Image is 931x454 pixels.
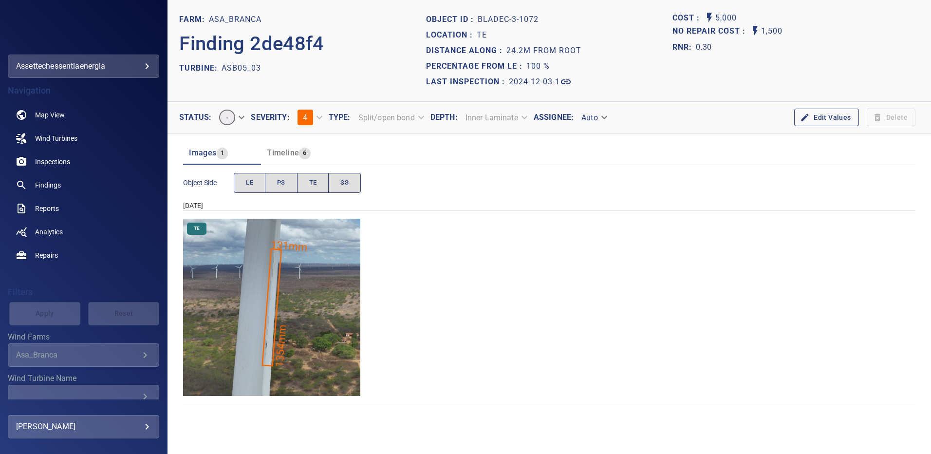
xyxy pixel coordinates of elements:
p: Finding 2de48f4 [179,29,324,58]
p: Location : [426,29,477,41]
span: LE [246,177,253,189]
span: Analytics [35,227,63,237]
button: Edit Values [794,109,858,127]
a: map noActive [8,103,159,127]
span: SS [340,177,349,189]
button: TE [297,173,329,193]
div: Split/open bond [351,109,430,126]
button: PS [265,173,298,193]
h1: RNR: [672,41,696,53]
div: Wind Turbine Name [8,385,159,408]
h4: Navigation [8,86,159,95]
div: assettechessentiaenergia [8,55,159,78]
p: FARM: [179,14,209,25]
span: 4 [303,113,307,122]
span: Projected additional costs incurred by waiting 1 year to repair. This is a function of possible i... [672,25,749,38]
span: 1 [217,148,228,159]
span: Map View [35,110,65,120]
div: Inner Laminate [458,109,534,126]
a: analytics noActive [8,220,159,244]
button: LE [234,173,265,193]
span: PS [277,177,285,189]
div: [DATE] [183,201,915,210]
span: TE [309,177,317,189]
span: Reports [35,204,59,213]
span: Timeline [267,148,299,157]
span: Images [189,148,216,157]
svg: Auto No Repair Cost [749,25,761,37]
label: Wind Farms [8,333,159,341]
a: findings noActive [8,173,159,197]
label: Status : [179,113,211,121]
div: assettechessentiaenergia [16,58,151,74]
span: The ratio of the additional incurred cost of repair in 1 year and the cost of repairing today. Fi... [672,39,711,55]
p: bladeC-3-1072 [478,14,539,25]
label: Wind Turbine Name [8,375,159,382]
div: objectSide [234,173,361,193]
div: - [211,106,251,129]
button: SS [328,173,361,193]
label: Type : [329,113,351,121]
h1: Cost : [672,14,704,23]
div: [PERSON_NAME] [16,419,151,435]
span: Inspections [35,157,70,167]
img: Asa_Branca/ASB05_03/2024-12-03-1/2024-12-03-3/image205wp205.jpg [183,219,360,396]
p: Last Inspection : [426,76,509,88]
span: Findings [35,180,61,190]
p: Percentage from LE : [426,60,526,72]
p: Object ID : [426,14,478,25]
span: TE [188,225,205,232]
svg: Auto Cost [704,12,715,23]
p: ASB05_03 [222,62,261,74]
label: Assignee : [534,113,574,121]
a: inspections noActive [8,150,159,173]
div: Wind Farms [8,343,159,367]
p: 1,500 [761,25,782,38]
a: reports noActive [8,197,159,220]
span: 6 [299,148,310,159]
a: repairs noActive [8,244,159,267]
a: windturbines noActive [8,127,159,150]
div: Auto [574,109,614,126]
img: assettechessentiaenergia-logo [35,19,132,39]
label: Severity : [251,113,289,121]
p: 100 % [526,60,550,72]
p: TURBINE: [179,62,222,74]
p: 0.30 [696,41,711,53]
label: Depth : [430,113,458,121]
h1: No Repair Cost : [672,27,749,36]
span: Wind Turbines [35,133,77,143]
span: Object Side [183,178,234,188]
p: 2024-12-03-1 [509,76,560,88]
p: 5,000 [715,12,737,25]
h4: Filters [8,287,159,297]
p: Asa_Branca [209,14,261,25]
span: - [220,113,234,122]
div: Asa_Branca [16,350,139,359]
p: Distance along : [426,45,506,57]
span: Repairs [35,250,58,260]
p: TE [477,29,487,41]
div: 4 [290,106,329,129]
a: 2024-12-03-1 [509,76,572,88]
p: 24.2m from root [506,45,581,57]
span: The base labour and equipment costs to repair the finding. Does not include the loss of productio... [672,12,704,25]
